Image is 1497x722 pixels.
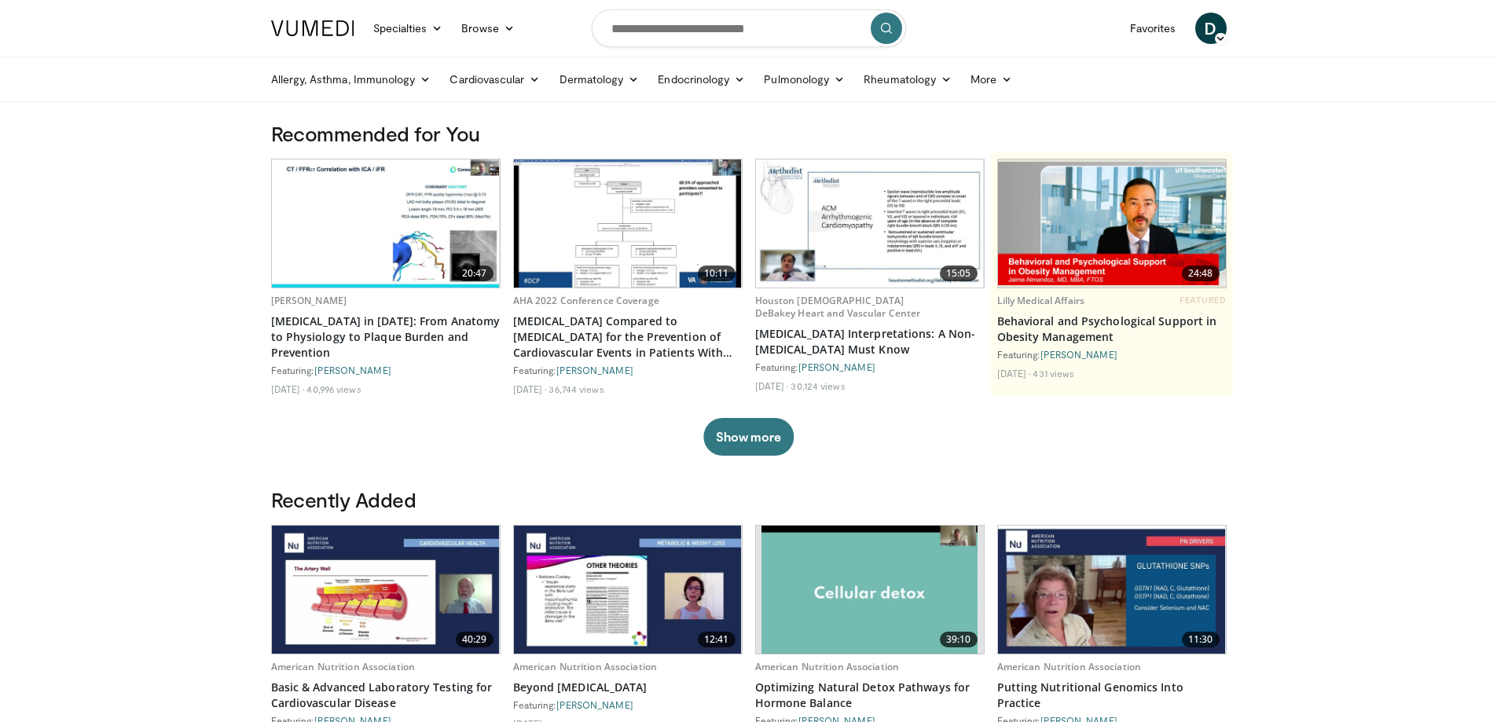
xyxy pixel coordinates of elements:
[997,680,1227,711] a: Putting Nutritional Genomics Into Practice
[1182,632,1220,647] span: 11:30
[271,121,1227,146] h3: Recommended for You
[452,13,524,44] a: Browse
[550,64,649,95] a: Dermatology
[271,294,347,307] a: [PERSON_NAME]
[456,632,493,647] span: 40:29
[756,159,984,288] a: 15:05
[798,361,875,372] a: [PERSON_NAME]
[262,64,441,95] a: Allergy, Asthma, Immunology
[997,313,1227,345] a: Behavioral and Psychological Support in Obesity Management
[1033,367,1074,379] li: 431 views
[364,13,453,44] a: Specialties
[756,159,984,288] img: 59f69555-d13b-4130-aa79-5b0c1d5eebbb.620x360_q85_upscale.jpg
[698,632,736,647] span: 12:41
[703,418,794,456] button: Show more
[1182,266,1220,281] span: 24:48
[556,365,633,376] a: [PERSON_NAME]
[791,379,845,392] li: 30,124 views
[754,64,854,95] a: Pulmonology
[514,159,742,288] a: 10:11
[592,9,906,47] input: Search topics, interventions
[272,159,500,288] img: 823da73b-7a00-425d-bb7f-45c8b03b10c3.620x360_q85_upscale.jpg
[513,383,547,395] li: [DATE]
[440,64,549,95] a: Cardiovascular
[513,680,743,695] a: Beyond [MEDICAL_DATA]
[314,365,391,376] a: [PERSON_NAME]
[998,162,1226,284] img: ba3304f6-7838-4e41-9c0f-2e31ebde6754.png.620x360_q85_upscale.png
[940,632,978,647] span: 39:10
[755,379,789,392] li: [DATE]
[513,313,743,361] a: [MEDICAL_DATA] Compared to [MEDICAL_DATA] for the Prevention of Cardiovascular Events in Patients...
[271,680,501,711] a: Basic & Advanced Laboratory Testing for Cardiovascular Disease
[1040,349,1117,360] a: [PERSON_NAME]
[997,294,1085,307] a: Lilly Medical Affairs
[556,699,633,710] a: [PERSON_NAME]
[998,526,1226,654] a: 11:30
[513,660,658,673] a: American Nutrition Association
[755,680,985,711] a: Optimizing Natural Detox Pathways for Hormone Balance
[756,526,984,654] a: 39:10
[1195,13,1227,44] a: D
[271,383,305,395] li: [DATE]
[1121,13,1186,44] a: Favorites
[272,526,500,654] img: a5eb0618-de12-4235-b314-96fd9be03728.620x360_q85_upscale.jpg
[940,266,978,281] span: 15:05
[761,526,977,654] img: 8d83da81-bb47-4c4c-b7a4-dd6b2d4e32b3.620x360_q85_upscale.jpg
[514,526,742,654] img: 1987b4b6-58d4-435e-9c34-61b3ec5b778f.620x360_q85_upscale.jpg
[997,660,1142,673] a: American Nutrition Association
[755,326,985,357] a: [MEDICAL_DATA] Interpretations: A Non-[MEDICAL_DATA] Must Know
[306,383,361,395] li: 40,996 views
[998,526,1226,654] img: 7adb4973-a765-4ec3-8ec7-5f1e113cffb6.620x360_q85_upscale.jpg
[271,313,501,361] a: [MEDICAL_DATA] in [DATE]: From Anatomy to Physiology to Plaque Burden and Prevention
[698,266,736,281] span: 10:11
[271,364,501,376] div: Featuring:
[271,660,416,673] a: American Nutrition Association
[514,159,742,288] img: 7c0f9b53-1609-4588-8498-7cac8464d722.620x360_q85_upscale.jpg
[755,660,900,673] a: American Nutrition Association
[997,367,1031,379] li: [DATE]
[514,526,742,654] a: 12:41
[271,20,354,36] img: VuMedi Logo
[998,159,1226,288] a: 24:48
[549,383,604,395] li: 36,744 views
[755,361,985,373] div: Featuring:
[272,526,500,654] a: 40:29
[1180,295,1226,306] span: FEATURED
[272,159,500,288] a: 20:47
[456,266,493,281] span: 20:47
[961,64,1022,95] a: More
[997,348,1227,361] div: Featuring:
[854,64,961,95] a: Rheumatology
[513,364,743,376] div: Featuring:
[271,487,1227,512] h3: Recently Added
[513,698,743,711] div: Featuring:
[755,294,921,320] a: Houston [DEMOGRAPHIC_DATA] DeBakey Heart and Vascular Center
[648,64,754,95] a: Endocrinology
[513,294,659,307] a: AHA 2022 Conference Coverage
